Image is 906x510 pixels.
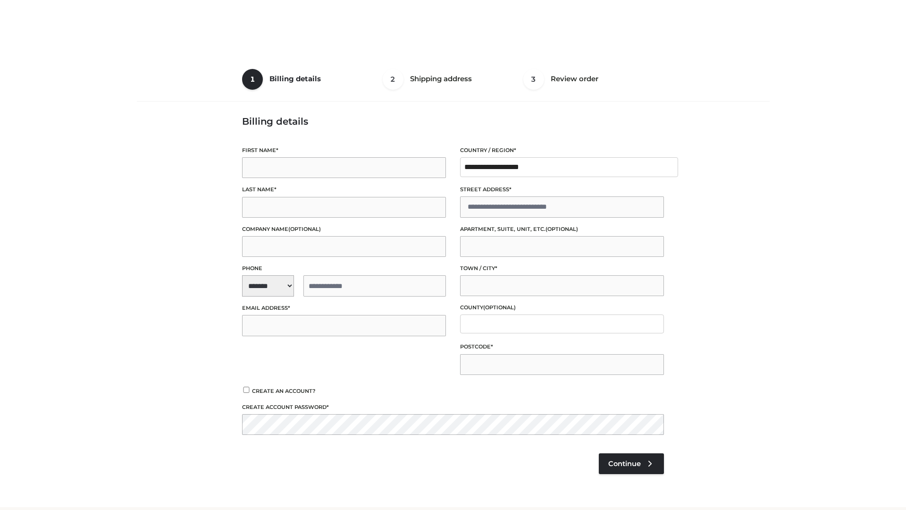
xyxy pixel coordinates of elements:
h3: Billing details [242,116,664,127]
label: Company name [242,225,446,234]
span: Continue [608,459,641,468]
label: Postcode [460,342,664,351]
span: 3 [523,69,544,90]
span: 1 [242,69,263,90]
label: Street address [460,185,664,194]
span: Shipping address [410,74,472,83]
span: Billing details [269,74,321,83]
label: Email address [242,304,446,313]
input: Create an account? [242,387,251,393]
a: Continue [599,453,664,474]
label: Apartment, suite, unit, etc. [460,225,664,234]
span: 2 [383,69,403,90]
label: Town / City [460,264,664,273]
span: (optional) [288,226,321,232]
span: (optional) [545,226,578,232]
label: County [460,303,664,312]
span: Create an account? [252,388,316,394]
label: Country / Region [460,146,664,155]
span: (optional) [483,304,516,311]
label: Phone [242,264,446,273]
label: Create account password [242,403,664,412]
label: First name [242,146,446,155]
span: Review order [551,74,598,83]
label: Last name [242,185,446,194]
